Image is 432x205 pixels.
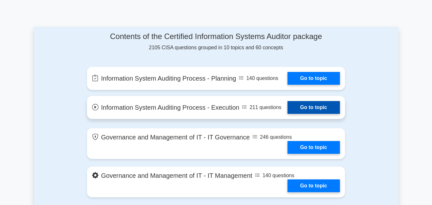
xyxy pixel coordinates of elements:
[287,72,340,85] a: Go to topic
[287,179,340,192] a: Go to topic
[287,141,340,154] a: Go to topic
[87,32,345,51] div: 2105 CISA questions grouped in 10 topics and 60 concepts
[287,101,340,114] a: Go to topic
[87,32,345,41] h4: Contents of the Certified Information Systems Auditor package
